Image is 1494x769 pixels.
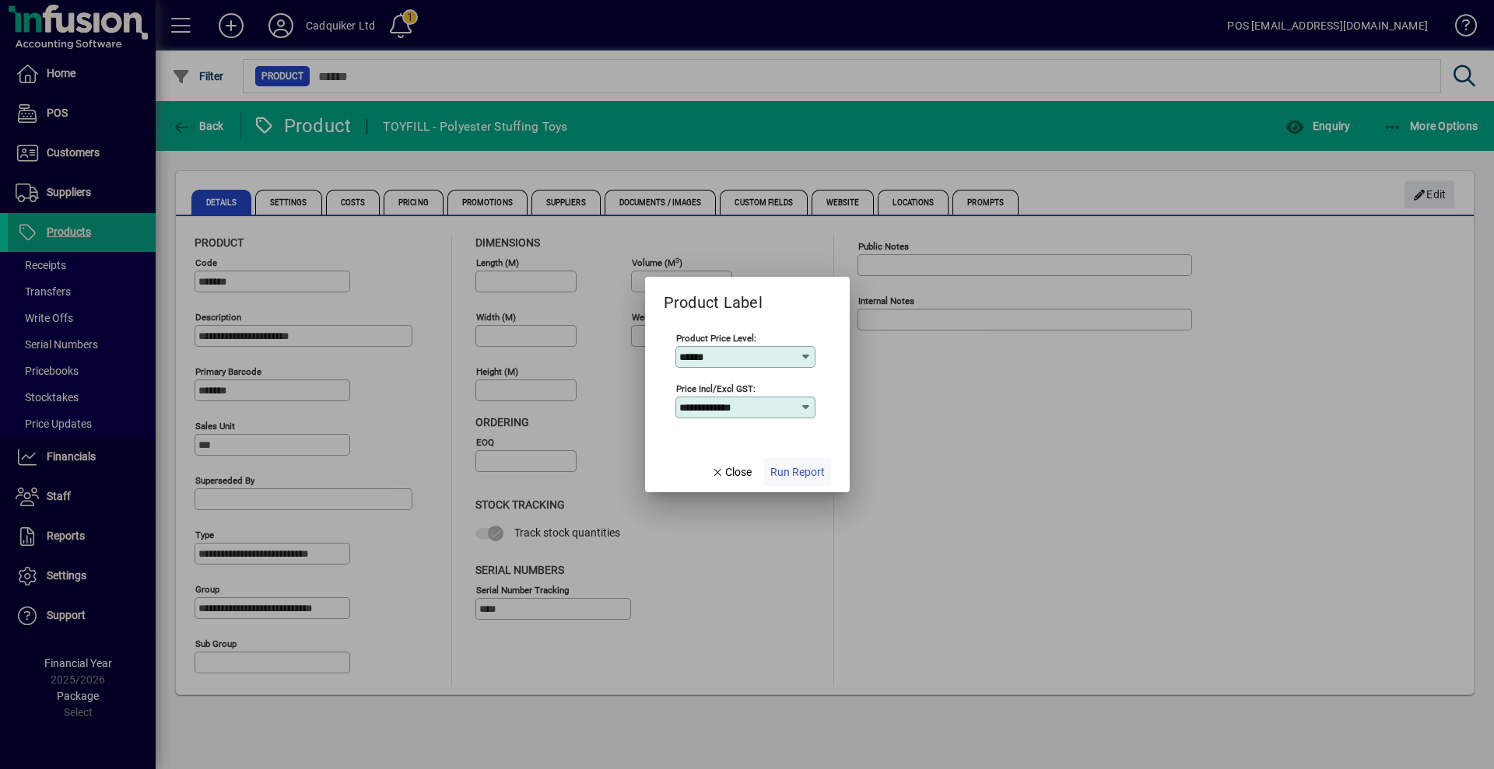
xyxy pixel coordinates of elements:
[705,458,758,486] button: Close
[711,464,752,481] span: Close
[764,458,831,486] button: Run Report
[676,333,756,344] mat-label: Product Price Level:
[770,464,825,481] span: Run Report
[645,277,781,315] h2: Product Label
[676,383,756,394] mat-label: Price Incl/Excl GST:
